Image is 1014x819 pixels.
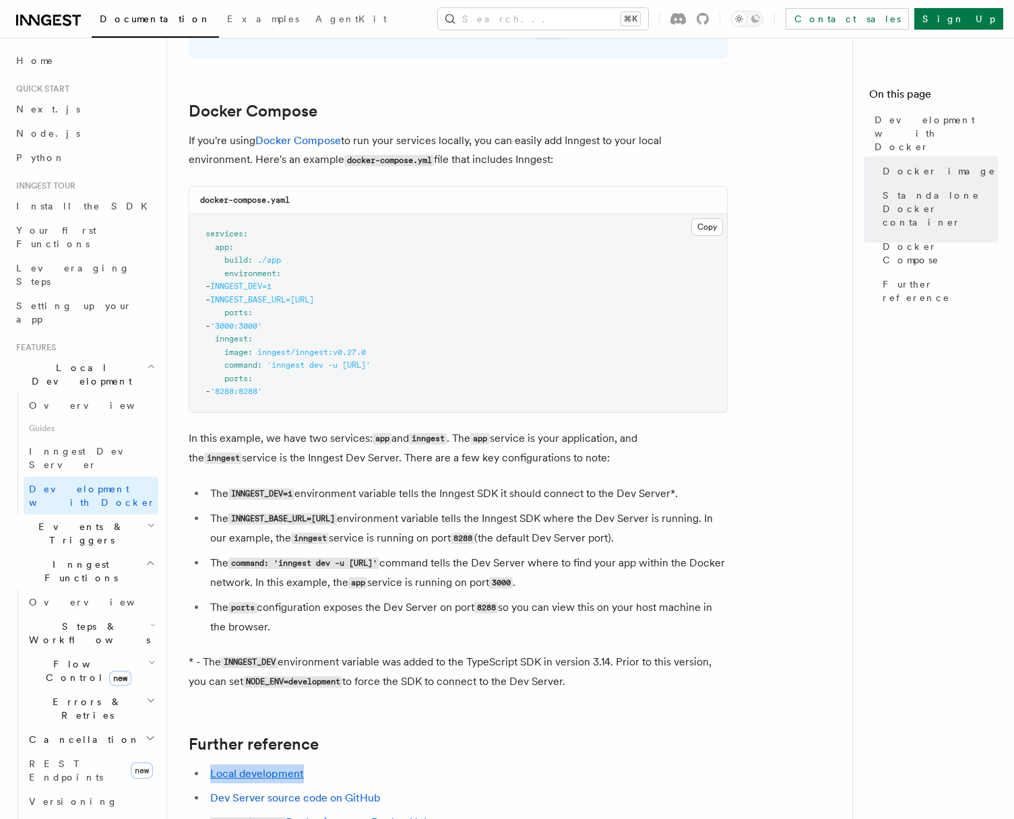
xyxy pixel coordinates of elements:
[29,484,156,508] span: Development with Docker
[210,387,262,396] span: '8288:8288'
[210,282,272,291] span: INNGEST_DEV=1
[315,13,387,24] span: AgentKit
[205,229,243,238] span: services
[257,255,281,265] span: ./app
[348,577,367,589] code: app
[534,28,563,39] code: [URL]
[474,602,498,614] code: 8288
[16,300,132,325] span: Setting up your app
[210,295,314,304] span: INNGEST_BASE_URL=[URL]
[267,360,371,370] span: 'inngest dev -u [URL]'
[16,54,54,67] span: Home
[786,8,909,30] a: Contact sales
[24,477,158,515] a: Development with Docker
[24,590,158,614] a: Overview
[228,513,337,525] code: INNGEST_BASE_URL=[URL]
[29,597,168,608] span: Overview
[189,653,728,692] p: * - The environment variable was added to the TypeScript SDK in version 3.14. Prior to this versi...
[205,282,210,291] span: -
[206,509,728,548] li: The environment variable tells the Inngest SDK where the Dev Server is running. In our example, t...
[24,620,150,647] span: Steps & Workflows
[205,321,210,331] span: -
[373,433,391,445] code: app
[224,255,248,265] span: build
[875,113,998,154] span: Development with Docker
[29,796,118,807] span: Versioning
[11,48,158,73] a: Home
[869,86,998,108] h4: On this page
[16,263,130,287] span: Leveraging Steps
[291,533,329,544] code: inngest
[731,11,763,27] button: Toggle dark mode
[877,183,998,234] a: Standalone Docker container
[189,131,728,170] p: If you're using to run your services locally, you can easily add Inngest to your local environmen...
[227,13,299,24] span: Examples
[224,360,257,370] span: command
[248,348,253,357] span: :
[200,195,290,205] code: docker-compose.yaml
[24,439,158,477] a: Inngest Dev Server
[29,446,144,470] span: Inngest Dev Server
[883,277,998,304] span: Further reference
[24,418,158,439] span: Guides
[206,554,728,593] li: The command tells the Dev Server where to find your app within the Docker network. In this exampl...
[11,356,158,393] button: Local Development
[228,488,294,500] code: INNGEST_DEV=1
[11,342,56,353] span: Features
[228,558,379,569] code: command: 'inngest dev -u [URL]'
[11,145,158,170] a: Python
[228,602,257,614] code: ports
[276,269,281,278] span: :
[11,552,158,590] button: Inngest Functions
[16,104,80,114] span: Next.js
[215,334,248,343] span: inngest
[11,520,147,547] span: Events & Triggers
[257,360,262,370] span: :
[248,374,253,383] span: :
[16,128,80,139] span: Node.js
[204,453,242,464] code: inngest
[100,13,211,24] span: Documentation
[248,308,253,317] span: :
[11,361,147,388] span: Local Development
[11,256,158,294] a: Leveraging Steps
[205,387,210,396] span: -
[877,159,998,183] a: Docker image
[691,218,723,236] button: Copy
[877,234,998,272] a: Docker Compose
[883,189,998,229] span: Standalone Docker container
[11,84,69,94] span: Quick start
[16,152,65,163] span: Python
[451,533,474,544] code: 8288
[307,4,395,36] a: AgentKit
[16,201,156,211] span: Install the SDK
[221,657,278,668] code: INNGEST_DEV
[11,294,158,331] a: Setting up your app
[215,242,229,252] span: app
[11,558,146,585] span: Inngest Functions
[224,269,276,278] span: environment
[243,676,342,688] code: NODE_ENV=development
[92,4,219,38] a: Documentation
[29,400,168,411] span: Overview
[24,733,140,746] span: Cancellation
[24,614,158,652] button: Steps & Workflows
[869,108,998,159] a: Development with Docker
[24,695,146,722] span: Errors & Retries
[189,102,317,121] a: Docker Compose
[248,334,253,343] span: :
[206,598,728,636] li: The configuration exposes the Dev Server on port so you can view this on your host machine in the...
[224,348,248,357] span: image
[24,657,148,684] span: Flow Control
[24,789,158,814] a: Versioning
[24,393,158,418] a: Overview
[11,97,158,121] a: Next.js
[131,762,153,779] span: new
[621,12,640,26] kbd: ⌘K
[210,791,381,804] a: Dev Server source code on GitHub
[438,8,648,30] button: Search...⌘K
[16,225,96,249] span: Your first Functions
[109,671,131,686] span: new
[229,242,234,252] span: :
[24,752,158,789] a: REST Endpointsnew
